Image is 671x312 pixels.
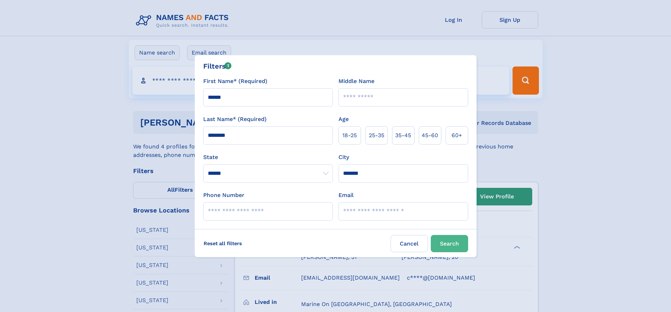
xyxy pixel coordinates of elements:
div: Filters [203,61,232,71]
span: 45‑60 [422,131,438,140]
label: First Name* (Required) [203,77,267,85]
label: Age [338,115,349,123]
label: City [338,153,349,161]
span: 18‑25 [342,131,357,140]
span: 35‑45 [395,131,411,140]
button: Search [431,235,468,252]
label: State [203,153,333,161]
label: Last Name* (Required) [203,115,267,123]
label: Middle Name [338,77,374,85]
span: 60+ [452,131,462,140]
label: Reset all filters [199,235,247,252]
span: 25‑35 [369,131,384,140]
label: Phone Number [203,191,244,199]
label: Cancel [391,235,428,252]
label: Email [338,191,354,199]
